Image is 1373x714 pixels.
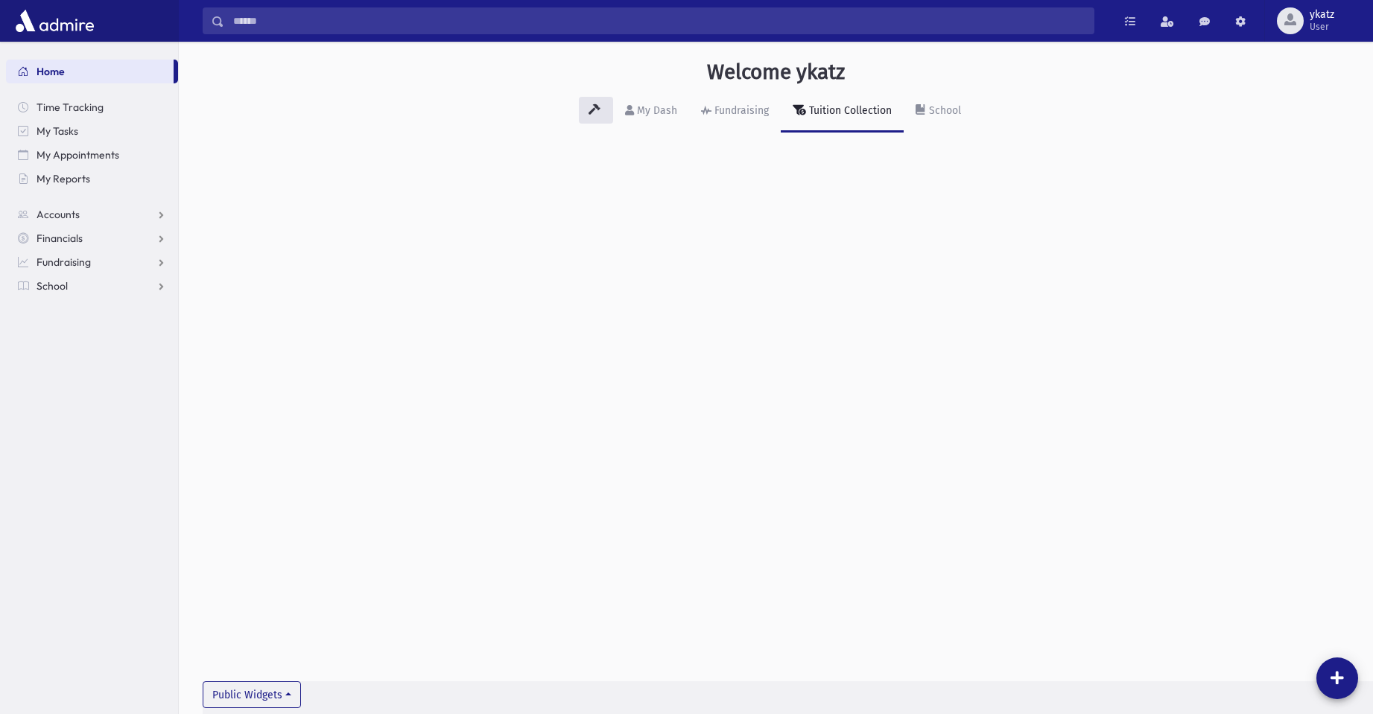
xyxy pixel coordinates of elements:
a: School [904,91,973,133]
span: My Appointments [37,148,119,162]
span: ykatz [1310,9,1334,21]
a: Fundraising [689,91,781,133]
span: User [1310,21,1334,33]
span: My Reports [37,172,90,185]
span: School [37,279,68,293]
a: Fundraising [6,250,178,274]
a: Financials [6,226,178,250]
div: My Dash [634,104,677,117]
h3: Welcome ykatz [707,60,845,85]
span: Financials [37,232,83,245]
span: Time Tracking [37,101,104,114]
button: Public Widgets [203,681,301,708]
a: Tuition Collection [781,91,904,133]
a: Accounts [6,203,178,226]
a: Time Tracking [6,95,178,119]
span: Home [37,65,65,78]
img: AdmirePro [12,6,98,36]
div: Tuition Collection [806,104,892,117]
span: Accounts [37,208,80,221]
a: My Dash [613,91,689,133]
div: Fundraising [711,104,769,117]
div: School [926,104,961,117]
a: My Appointments [6,143,178,167]
a: My Tasks [6,119,178,143]
a: School [6,274,178,298]
a: Home [6,60,174,83]
input: Search [224,7,1094,34]
span: Fundraising [37,255,91,269]
a: My Reports [6,167,178,191]
span: My Tasks [37,124,78,138]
